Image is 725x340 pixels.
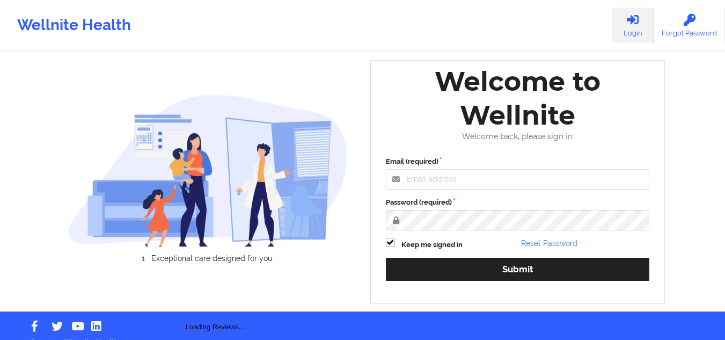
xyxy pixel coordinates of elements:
[386,258,650,281] button: Submit
[386,169,650,190] input: Email address
[77,254,348,263] li: Exceptional care designed for you.
[68,94,348,246] img: wellnite-auth-hero_200.c722682e.png
[521,239,577,248] a: Reset Password
[654,8,725,43] a: Forgot Password
[378,132,657,141] div: Welcome back, please sign in
[378,64,657,132] div: Welcome to Wellnite
[386,156,650,167] label: Email (required)
[401,240,463,250] label: Keep me signed in
[68,281,363,332] div: Loading Reviews...
[612,8,654,43] a: Login
[386,197,650,208] label: Password (required)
